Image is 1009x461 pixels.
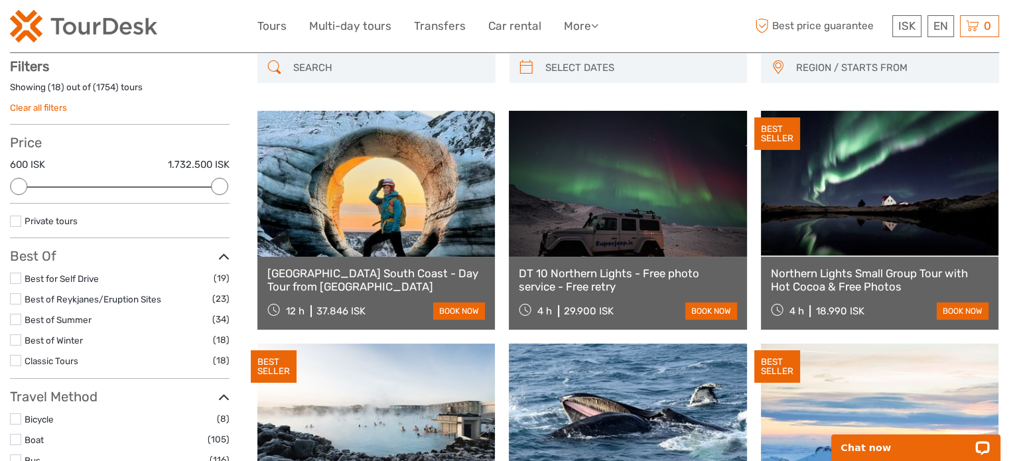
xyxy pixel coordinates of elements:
a: Best of Summer [25,314,92,325]
a: Clear all filters [10,102,67,113]
span: (18) [213,332,230,348]
span: (23) [212,291,230,306]
div: BEST SELLER [754,117,800,151]
a: Classic Tours [25,356,78,366]
span: 4 h [537,305,552,317]
div: BEST SELLER [251,350,297,383]
a: Best for Self Drive [25,273,99,284]
a: Private tours [25,216,78,226]
img: 120-15d4194f-c635-41b9-a512-a3cb382bfb57_logo_small.png [10,10,157,42]
a: Best of Winter [25,335,83,346]
div: BEST SELLER [754,350,800,383]
input: SEARCH [288,56,489,80]
label: 1754 [96,81,115,94]
span: 4 h [789,305,803,317]
span: (18) [213,353,230,368]
a: Car rental [488,17,541,36]
a: Transfers [414,17,466,36]
div: 37.846 ISK [316,305,366,317]
h3: Price [10,135,230,151]
a: Multi-day tours [309,17,391,36]
span: 0 [982,19,993,33]
label: 600 ISK [10,158,45,172]
label: 1.732.500 ISK [168,158,230,172]
span: (34) [212,312,230,327]
a: More [564,17,598,36]
a: DT 10 Northern Lights - Free photo service - Free retry [519,267,736,294]
input: SELECT DATES [540,56,741,80]
span: 12 h [286,305,304,317]
div: 18.990 ISK [815,305,864,317]
label: 18 [51,81,61,94]
a: book now [433,302,485,320]
span: (105) [208,432,230,447]
span: (19) [214,271,230,286]
button: REGION / STARTS FROM [790,57,992,79]
span: (8) [217,411,230,427]
a: Best of Reykjanes/Eruption Sites [25,294,161,304]
a: Bicycle [25,414,54,425]
div: Showing ( ) out of ( ) tours [10,81,230,101]
span: ISK [898,19,915,33]
a: [GEOGRAPHIC_DATA] South Coast - Day Tour from [GEOGRAPHIC_DATA] [267,267,485,294]
iframe: LiveChat chat widget [823,419,1009,461]
a: Northern Lights Small Group Tour with Hot Cocoa & Free Photos [771,267,988,294]
span: Best price guarantee [752,15,889,37]
h3: Best Of [10,248,230,264]
div: EN [927,15,954,37]
a: Tours [257,17,287,36]
a: book now [937,302,988,320]
a: Boat [25,434,44,445]
strong: Filters [10,58,49,74]
div: 29.900 ISK [564,305,614,317]
h3: Travel Method [10,389,230,405]
a: book now [685,302,737,320]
